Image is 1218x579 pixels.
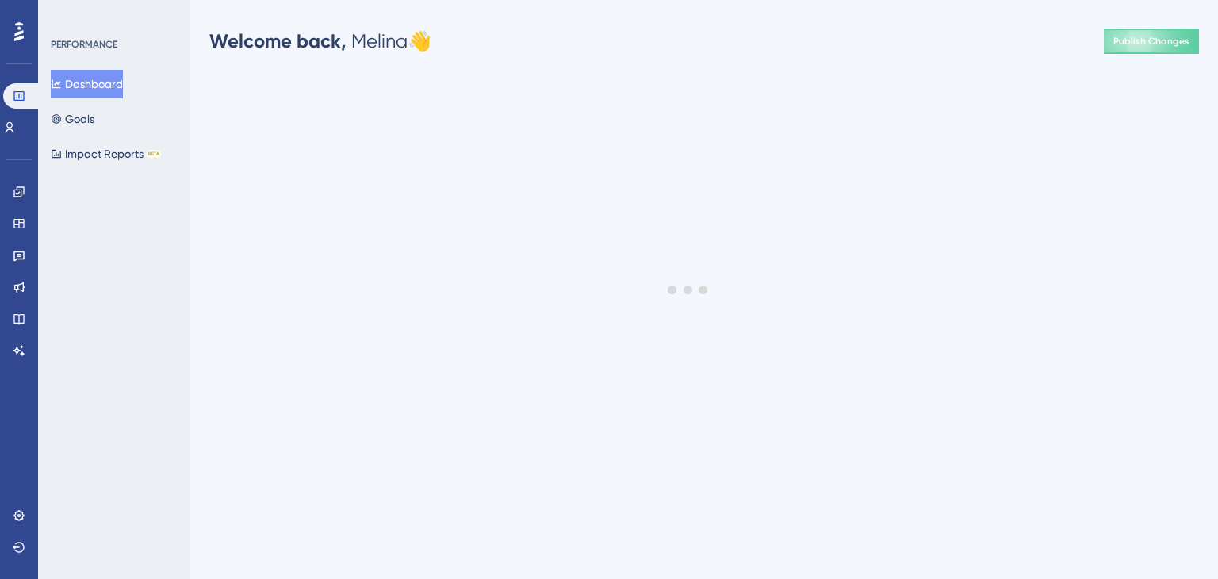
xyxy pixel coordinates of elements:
[51,38,117,51] div: PERFORMANCE
[51,105,94,133] button: Goals
[209,29,347,52] span: Welcome back,
[51,70,123,98] button: Dashboard
[1104,29,1199,54] button: Publish Changes
[209,29,431,54] div: Melina 👋
[147,150,161,158] div: BETA
[51,140,161,168] button: Impact ReportsBETA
